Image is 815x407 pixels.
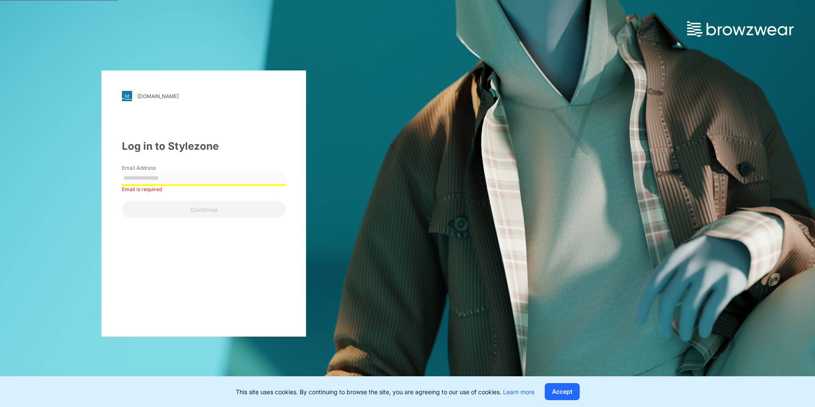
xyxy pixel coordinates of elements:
div: Log in to Stylezone [122,139,286,154]
img: svg+xml;base64,PHN2ZyB3aWR0aD0iMjgiIGhlaWdodD0iMjgiIHZpZXdCb3g9IjAgMCAyOCAyOCIgZmlsbD0ibm9uZSIgeG... [122,91,132,101]
div: Email is required [122,186,286,193]
a: [DOMAIN_NAME] [122,91,286,101]
button: Accept [545,383,580,400]
label: Email Address [122,164,182,172]
p: This site uses cookies. By continuing to browse the site, you are agreeing to our use of cookies. [236,387,535,396]
div: [DOMAIN_NAME] [137,93,179,99]
img: browzwear-logo.73288ffb.svg [687,21,794,37]
a: Learn more [503,388,535,395]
